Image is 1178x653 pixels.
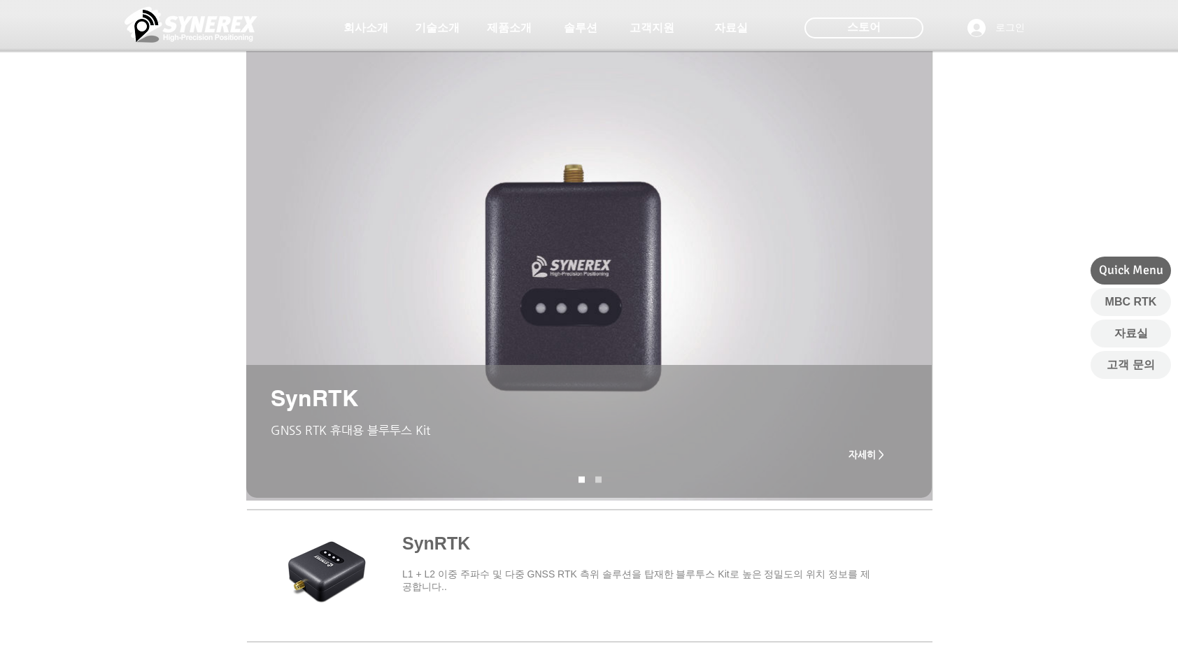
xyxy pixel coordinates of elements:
span: 고객 문의 [1107,357,1154,373]
a: SynRNK [579,477,585,483]
a: 회사소개 [331,14,401,42]
a: 솔루션 [546,14,616,42]
a: 자세히 > [838,440,894,468]
img: SynRTK 배경 있는 거.jpg [246,51,933,501]
a: 자료실 [696,14,766,42]
span: 자료실 [714,21,748,36]
div: 스토어 [804,17,923,38]
div: Quick Menu [1091,257,1171,285]
span: 회사소개 [343,21,388,36]
span: SynRTK [271,385,358,411]
button: 로그인 [958,15,1035,41]
a: MBC RTK [1091,288,1171,316]
a: 자료실 [1091,320,1171,347]
span: 자료실 [1114,326,1148,341]
span: 스토어 [847,20,881,35]
a: SynRNK [595,477,602,483]
nav: 슬라이드 [573,477,606,483]
span: 제품소개 [487,21,532,36]
a: 고객지원 [617,14,687,42]
img: 씨너렉스_White_simbol_대지 1.png [125,3,257,45]
span: 기술소개 [415,21,460,36]
span: 솔루션 [564,21,597,36]
div: 슬라이드쇼 [246,51,933,501]
a: 고객 문의 [1091,351,1171,379]
span: 고객지원 [630,21,674,36]
span: GNSS RTK 휴대용 블루투스 Kit [271,423,430,437]
span: Quick Menu [1099,261,1163,279]
span: 자세히 > [849,449,884,460]
a: 기술소개 [402,14,472,42]
span: 로그인 [991,21,1030,35]
a: 제품소개 [474,14,544,42]
span: MBC RTK [1105,294,1157,310]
